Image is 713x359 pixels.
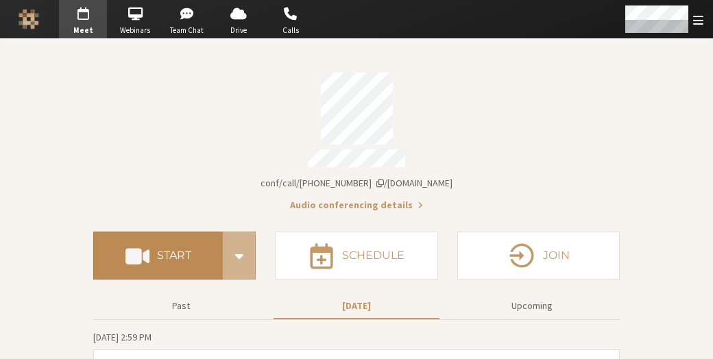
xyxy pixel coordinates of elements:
[215,25,263,36] span: Drive
[342,250,404,261] h4: Schedule
[98,294,264,318] button: Past
[261,176,452,190] button: Copy my meeting room linkCopy my meeting room link
[679,323,703,349] iframe: Chat
[19,9,39,29] img: Iotum
[261,177,452,189] span: Copy my meeting room link
[93,331,152,343] span: [DATE] 2:59 PM
[111,25,159,36] span: Webinars
[290,198,423,212] button: Audio conferencing details
[59,25,107,36] span: Meet
[163,25,211,36] span: Team Chat
[274,294,439,318] button: [DATE]
[449,294,615,318] button: Upcoming
[93,63,620,212] section: Account details
[93,232,223,280] button: Start
[157,250,191,261] h4: Start
[223,232,256,280] div: Start conference options
[267,25,315,36] span: Calls
[275,232,437,280] button: Schedule
[457,232,620,280] button: Join
[543,250,570,261] h4: Join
